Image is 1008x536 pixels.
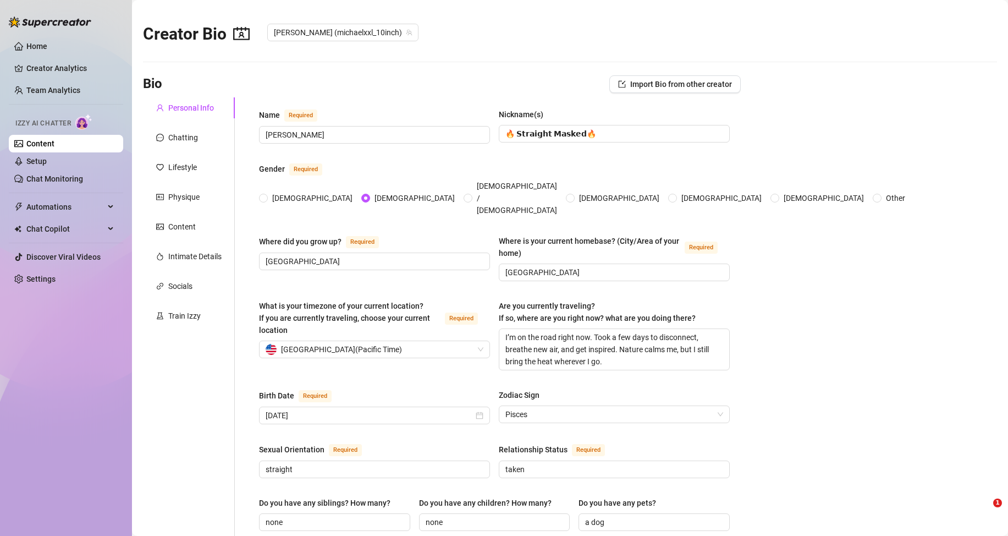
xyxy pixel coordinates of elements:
label: Zodiac Sign [499,389,547,401]
div: Where is your current homebase? (City/Area of your home) [499,235,680,259]
input: Where is your current homebase? (City/Area of your home) [505,266,721,278]
span: Are you currently traveling? If so, where are you right now? what are you doing there? [499,302,696,322]
div: Where did you grow up? [259,236,341,248]
img: us [266,344,277,355]
a: Chat Monitoring [26,174,83,183]
div: Chatting [168,132,198,144]
h3: Bio [143,75,162,93]
span: What is your timezone of your current location? If you are currently traveling, choose your curre... [259,302,430,335]
img: AI Chatter [75,114,92,130]
iframe: Intercom live chat [971,499,997,525]
label: Where did you grow up? [259,235,391,248]
a: Content [26,139,54,148]
label: Nickname(s) [499,108,551,121]
label: Do you have any children? How many? [419,497,559,509]
input: Nickname(s) [505,128,721,140]
a: Settings [26,275,56,283]
span: idcard [156,193,164,201]
div: Socials [168,280,192,292]
span: experiment [156,312,164,320]
div: Sexual Orientation [259,444,324,456]
div: Nickname(s) [499,108,543,121]
label: Do you have any siblings? How many? [259,497,398,509]
input: Name [266,129,481,141]
div: Train Izzy [168,310,201,322]
span: [DEMOGRAPHIC_DATA] [370,192,459,204]
img: Chat Copilot [14,225,21,233]
span: thunderbolt [14,203,23,211]
label: Sexual Orientation [259,443,374,456]
span: Required [329,444,362,456]
span: Automations [26,198,104,216]
div: Zodiac Sign [499,389,539,401]
span: [DEMOGRAPHIC_DATA] [779,192,868,204]
h2: Creator Bio [143,24,250,45]
span: 1 [993,499,1002,507]
div: Physique [168,191,200,203]
input: Do you have any children? How many? [426,516,561,528]
div: Name [259,109,280,121]
label: Relationship Status [499,443,617,456]
div: Content [168,221,196,233]
span: picture [156,223,164,231]
span: fire [156,253,164,260]
span: import [618,80,626,88]
a: Creator Analytics [26,59,114,77]
a: Setup [26,157,47,166]
label: Where is your current homebase? (City/Area of your home) [499,235,730,259]
input: Sexual Orientation [266,463,481,475]
span: Required [346,236,379,248]
span: link [156,282,164,290]
input: Where did you grow up? [266,255,481,267]
button: Import Bio from other creator [609,75,741,93]
label: Do you have any pets? [579,497,664,509]
a: Discover Viral Videos [26,253,101,261]
img: logo-BBDzfeDw.svg [9,17,91,28]
span: Import Bio from other creator [630,80,732,89]
input: Do you have any pets? [585,516,721,528]
label: Birth Date [259,389,344,402]
span: Izzy AI Chatter [15,118,71,129]
a: Home [26,42,47,51]
span: [GEOGRAPHIC_DATA] ( Pacific Time ) [281,341,402,358]
input: Do you have any siblings? How many? [266,516,401,528]
span: contacts [233,25,250,42]
span: user [156,104,164,112]
div: Lifestyle [168,161,197,173]
span: Required [299,390,332,402]
span: Pisces [505,406,723,423]
label: Gender [259,162,334,176]
span: [DEMOGRAPHIC_DATA] [677,192,766,204]
div: Personal Info [168,102,214,114]
div: Gender [259,163,285,175]
div: Do you have any children? How many? [419,497,552,509]
div: Do you have any pets? [579,497,656,509]
span: Required [685,242,718,254]
div: Relationship Status [499,444,568,456]
input: Birth Date [266,409,473,422]
div: Intimate Details [168,250,222,262]
label: Name [259,108,329,122]
div: Birth Date [259,390,294,402]
span: Required [445,313,478,325]
span: Required [572,444,605,456]
a: Team Analytics [26,86,80,95]
div: Do you have any siblings? How many? [259,497,390,509]
span: Required [284,110,317,122]
span: Required [289,163,322,176]
span: heart [156,163,164,171]
textarea: I’m on the road right now. Took a few days to disconnect, breathe new air, and get inspired. Natu... [499,329,729,370]
span: team [406,29,412,36]
span: [DEMOGRAPHIC_DATA] [268,192,357,204]
input: Relationship Status [505,463,721,475]
span: [DEMOGRAPHIC_DATA] / [DEMOGRAPHIC_DATA] [472,180,561,216]
span: Michael (michaelxxl_10inch) [274,24,412,41]
span: Chat Copilot [26,220,104,238]
span: message [156,134,164,141]
span: [DEMOGRAPHIC_DATA] [575,192,664,204]
span: Other [882,192,910,204]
